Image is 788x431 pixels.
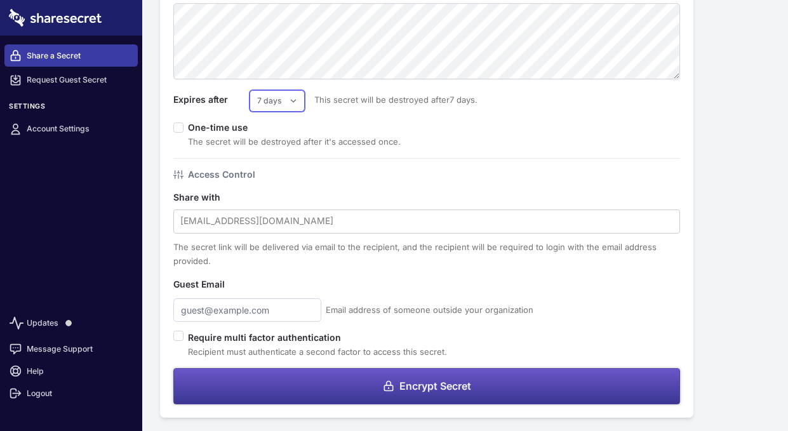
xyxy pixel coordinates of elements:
span: The secret link will be delivered via email to the recipient, and the recipient will be required ... [173,242,657,266]
a: Updates [4,308,138,338]
input: guest@example.com [173,298,321,322]
span: Encrypt Secret [399,381,471,391]
a: Help [4,360,138,382]
a: Message Support [4,338,138,360]
label: Guest Email [173,277,250,291]
button: Encrypt Secret [173,368,680,404]
label: Expires after [173,93,250,107]
a: Request Guest Secret [4,69,138,91]
div: The secret will be destroyed after it's accessed once. [188,135,401,149]
label: Share with [173,190,250,204]
span: Email address of someone outside your organization [326,303,533,317]
a: Share a Secret [4,44,138,67]
a: Account Settings [4,118,138,140]
h4: Access Control [188,168,255,182]
label: One-time use [188,122,257,133]
h3: Settings [4,102,138,116]
label: Require multi factor authentication [188,331,447,345]
span: Recipient must authenticate a second factor to access this secret. [188,347,447,357]
iframe: Drift Widget Chat Controller [725,368,773,416]
span: This secret will be destroyed after 7 days . [305,93,477,107]
a: Logout [4,382,138,404]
